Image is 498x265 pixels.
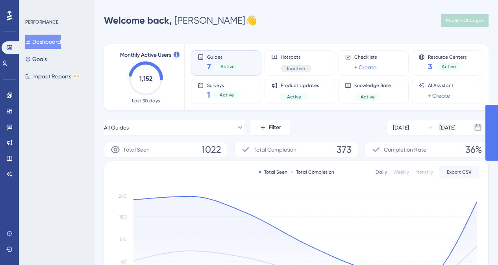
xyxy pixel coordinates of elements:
[132,98,160,104] span: Last 30 days
[121,259,127,265] tspan: 60
[207,82,240,88] span: Surveys
[428,54,467,59] span: Resource Centers
[393,169,409,175] div: Weekly
[73,74,80,78] div: BETA
[287,94,301,100] span: Active
[446,17,484,24] span: Publish Changes
[337,143,352,156] span: 373
[281,82,319,89] span: Product Updates
[361,94,375,100] span: Active
[269,123,281,132] span: Filter
[104,14,257,27] div: [PERSON_NAME] 👋
[259,169,287,175] div: Total Seen
[428,82,454,89] span: AI Assistant
[220,92,234,98] span: Active
[250,120,290,135] button: Filter
[354,63,376,72] a: + Create
[376,169,387,175] div: Daily
[123,145,150,154] span: Total Seen
[207,54,241,59] span: Guides
[104,120,244,135] button: All Guides
[104,15,172,26] span: Welcome back,
[415,169,433,175] div: Monthly
[104,123,129,132] span: All Guides
[220,63,235,70] span: Active
[207,61,211,72] span: 7
[384,145,426,154] span: Completion Rate
[202,143,221,156] span: 1022
[291,169,334,175] div: Total Completion
[119,214,127,220] tspan: 180
[354,54,377,60] span: Checklists
[465,143,482,156] span: 36%
[25,52,47,66] button: Goals
[118,193,127,199] tspan: 240
[25,69,80,83] button: Impact ReportsBETA
[393,123,409,132] div: [DATE]
[428,61,432,72] span: 3
[25,35,61,49] button: Dashboard
[120,237,127,242] tspan: 120
[441,14,489,27] button: Publish Changes
[25,19,58,25] div: PERFORMANCE
[442,63,456,70] span: Active
[439,166,479,178] button: Export CSV
[120,50,171,60] span: Monthly Active Users
[207,89,210,100] span: 1
[354,82,391,89] span: Knowledge Base
[465,234,489,258] iframe: UserGuiding AI Assistant Launcher
[254,145,296,154] span: Total Completion
[139,75,152,82] text: 1,152
[447,169,472,175] span: Export CSV
[287,65,305,72] span: Inactive
[281,54,311,60] span: Hotspots
[439,123,455,132] div: [DATE]
[428,91,450,100] a: + Create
